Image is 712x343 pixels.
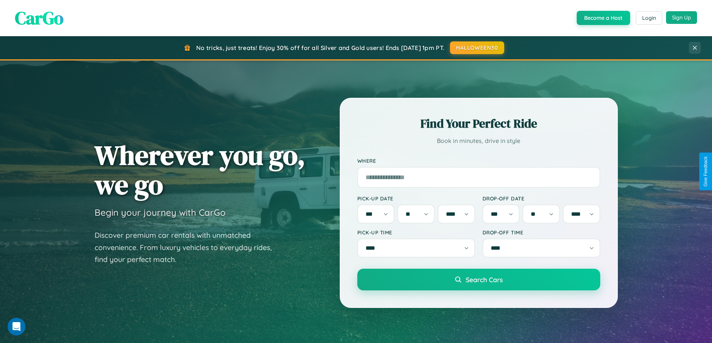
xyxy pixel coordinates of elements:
h1: Wherever you go, we go [95,140,305,199]
div: Give Feedback [703,156,708,187]
p: Book in minutes, drive in style [357,135,600,146]
span: CarGo [15,6,64,30]
label: Pick-up Time [357,229,475,236]
button: HALLOWEEN30 [450,41,504,54]
p: Discover premium car rentals with unmatched convenience. From luxury vehicles to everyday rides, ... [95,229,281,266]
label: Drop-off Time [483,229,600,236]
h2: Find Your Perfect Ride [357,115,600,132]
button: Login [636,11,662,25]
label: Drop-off Date [483,195,600,202]
button: Become a Host [577,11,630,25]
button: Search Cars [357,269,600,290]
label: Pick-up Date [357,195,475,202]
label: Where [357,158,600,164]
button: Sign Up [666,11,697,24]
span: Search Cars [466,275,503,284]
span: No tricks, just treats! Enjoy 30% off for all Silver and Gold users! Ends [DATE] 1pm PT. [196,44,444,52]
h3: Begin your journey with CarGo [95,207,226,218]
iframe: Intercom live chat [7,318,25,336]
